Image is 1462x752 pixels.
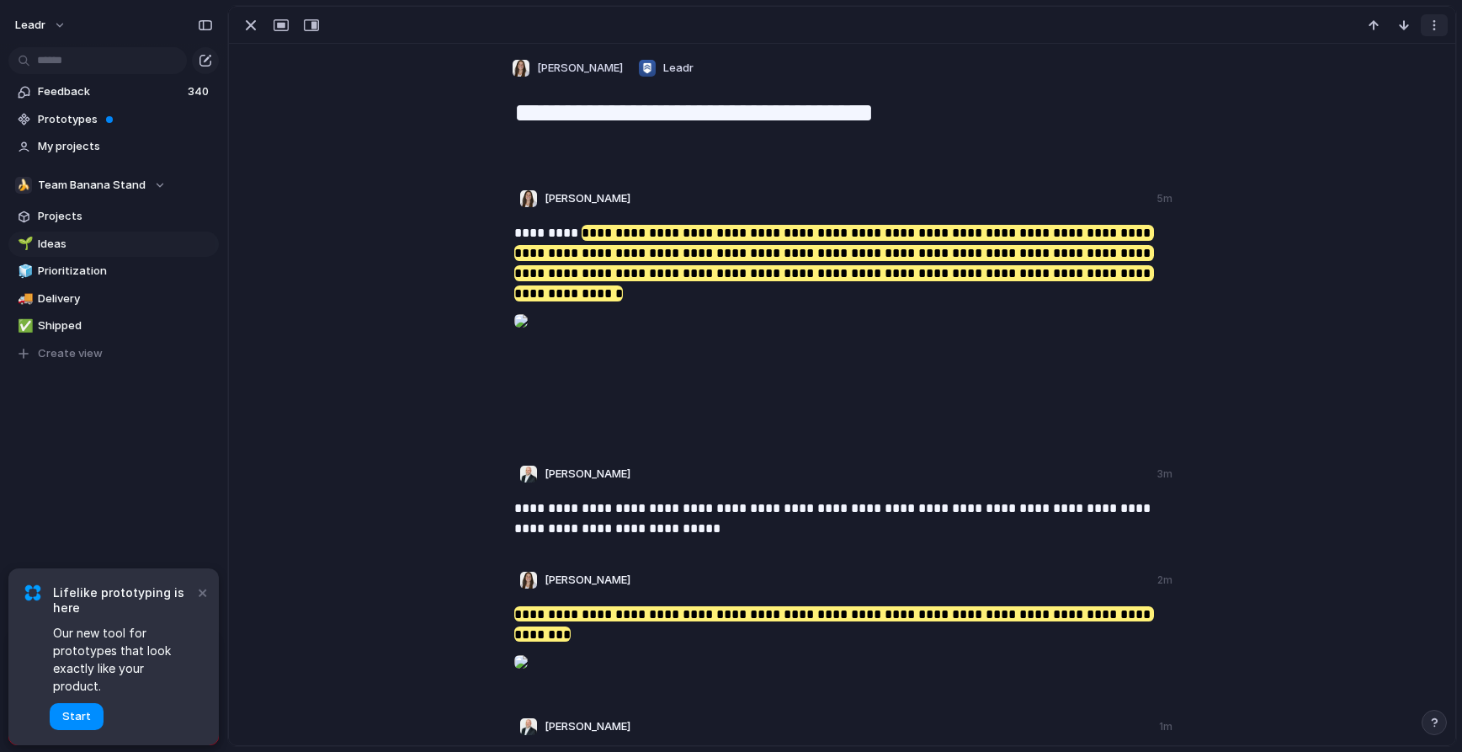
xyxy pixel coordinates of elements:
a: Projects [8,204,219,229]
a: 🧊Prioritization [8,259,219,284]
span: Prototypes [38,111,213,128]
button: [PERSON_NAME] [508,55,627,82]
button: 🌱 [15,236,32,253]
span: Lifelike prototyping is here [53,585,194,616]
div: 2m [1157,573,1172,588]
div: 5m [1156,191,1172,206]
span: Feedback [38,83,183,100]
button: ✅ [15,317,32,334]
span: My projects [38,138,213,155]
div: ✅ [18,317,29,336]
button: 🧊 [15,263,32,280]
span: Delivery [38,291,213,307]
span: [PERSON_NAME] [545,718,630,735]
span: Ideas [38,236,213,253]
div: 1m [1159,719,1172,734]
button: Leadr [8,12,75,39]
button: Create view [8,341,219,366]
span: [PERSON_NAME] [545,190,630,207]
a: Prototypes [8,107,219,132]
button: Start [50,703,104,730]
a: 🌱Ideas [8,232,219,257]
button: Leadr [634,55,698,82]
span: [PERSON_NAME] [545,572,630,589]
div: 🧊 [18,262,29,281]
span: Leadr [663,60,694,77]
button: 🍌Team Banana Stand [8,173,219,198]
a: ✅Shipped [8,313,219,339]
span: Our new tool for prototypes that look exactly like your product. [53,624,194,695]
span: [PERSON_NAME] [537,60,623,77]
div: 🍌 [15,177,32,194]
div: 3m [1157,467,1172,482]
div: 🚚 [18,289,29,308]
span: Projects [38,208,213,225]
span: [PERSON_NAME] [545,466,630,483]
button: Dismiss [192,582,212,602]
span: Leadr [15,17,45,34]
span: Prioritization [38,263,213,280]
span: Shipped [38,317,213,334]
a: Feedback340 [8,79,219,104]
span: Create view [38,345,103,362]
span: 340 [188,83,212,100]
span: Team Banana Stand [38,177,146,194]
a: My projects [8,134,219,159]
button: 🚚 [15,291,32,307]
div: 🌱 [18,234,29,253]
span: Start [62,708,91,725]
a: 🚚Delivery [8,286,219,312]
